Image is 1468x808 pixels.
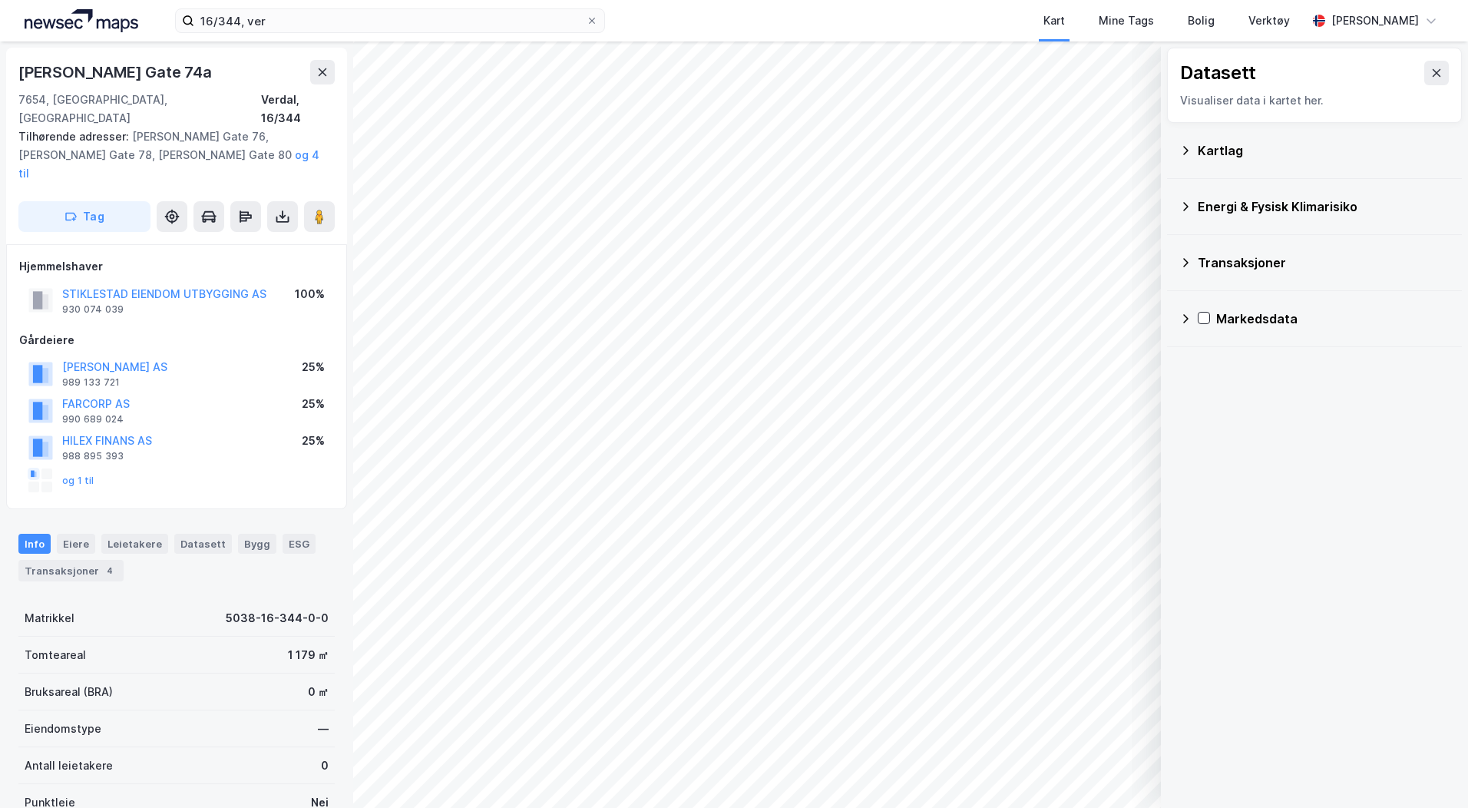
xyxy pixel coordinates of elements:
[18,534,51,554] div: Info
[238,534,276,554] div: Bygg
[101,534,168,554] div: Leietakere
[62,413,124,426] div: 990 689 024
[25,683,113,701] div: Bruksareal (BRA)
[18,130,132,143] span: Tilhørende adresser:
[302,358,325,376] div: 25%
[19,331,334,349] div: Gårdeiere
[1198,253,1450,272] div: Transaksjoner
[283,534,316,554] div: ESG
[1216,310,1450,328] div: Markedsdata
[62,303,124,316] div: 930 074 039
[261,91,335,127] div: Verdal, 16/344
[19,257,334,276] div: Hjemmelshaver
[1099,12,1154,30] div: Mine Tags
[1043,12,1065,30] div: Kart
[302,432,325,450] div: 25%
[226,609,329,628] div: 5038-16-344-0-0
[318,720,329,738] div: —
[308,683,329,701] div: 0 ㎡
[25,609,74,628] div: Matrikkel
[1198,141,1450,160] div: Kartlag
[194,9,586,32] input: Søk på adresse, matrikkel, gårdeiere, leietakere eller personer
[57,534,95,554] div: Eiere
[25,9,138,32] img: logo.a4113a55bc3d86da70a041830d287a7e.svg
[18,60,215,84] div: [PERSON_NAME] Gate 74a
[1180,91,1449,110] div: Visualiser data i kartet her.
[1331,12,1419,30] div: [PERSON_NAME]
[288,646,329,664] div: 1 179 ㎡
[102,563,117,578] div: 4
[1391,734,1468,808] iframe: Chat Widget
[302,395,325,413] div: 25%
[1198,197,1450,216] div: Energi & Fysisk Klimarisiko
[25,720,101,738] div: Eiendomstype
[1391,734,1468,808] div: Kontrollprogram for chat
[18,91,261,127] div: 7654, [GEOGRAPHIC_DATA], [GEOGRAPHIC_DATA]
[25,757,113,775] div: Antall leietakere
[321,757,329,775] div: 0
[62,450,124,462] div: 988 895 393
[1248,12,1290,30] div: Verktøy
[18,560,124,581] div: Transaksjoner
[295,285,325,303] div: 100%
[18,127,322,183] div: [PERSON_NAME] Gate 76, [PERSON_NAME] Gate 78, [PERSON_NAME] Gate 80
[1180,61,1256,85] div: Datasett
[18,201,150,232] button: Tag
[174,534,232,554] div: Datasett
[1188,12,1215,30] div: Bolig
[62,376,120,389] div: 989 133 721
[25,646,86,664] div: Tomteareal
